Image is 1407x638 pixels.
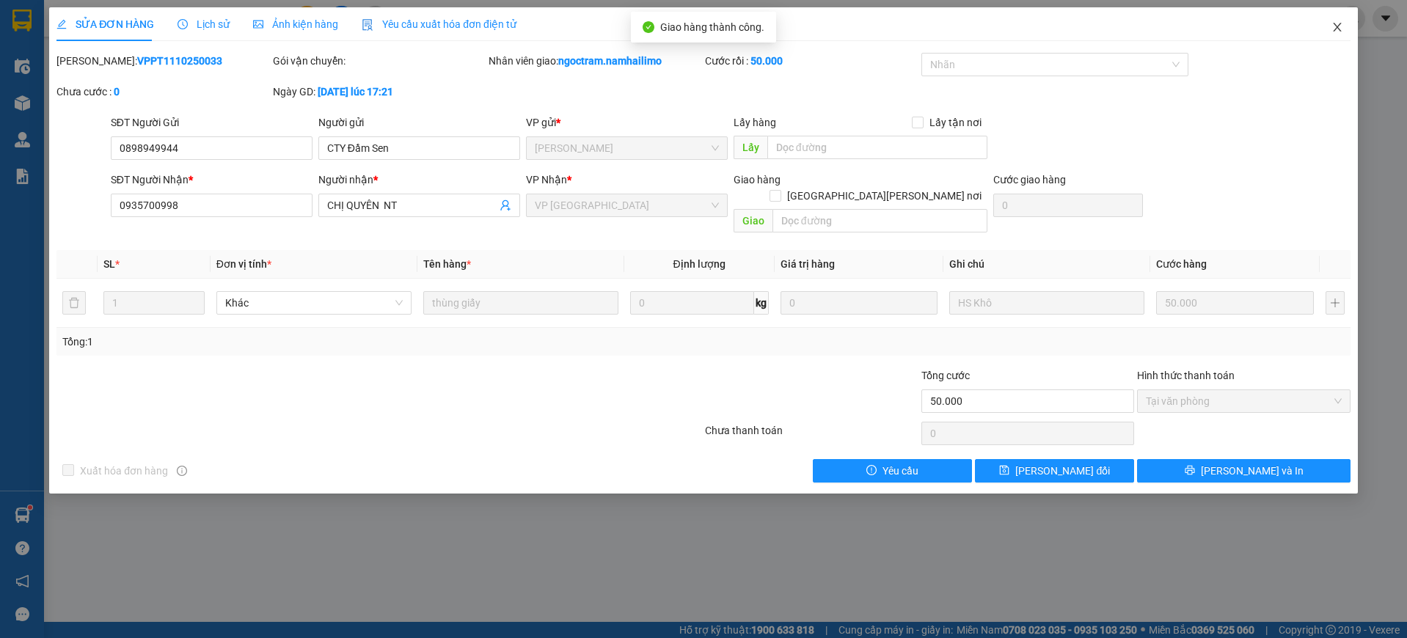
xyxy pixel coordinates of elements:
[114,86,120,98] b: 0
[705,53,918,69] div: Cước rồi :
[526,114,728,131] div: VP gửi
[993,174,1066,186] label: Cước giao hàng
[423,291,618,315] input: VD: Bàn, Ghế
[1201,463,1304,479] span: [PERSON_NAME] và In
[362,19,373,31] img: icon
[750,55,783,67] b: 50.000
[526,174,567,186] span: VP Nhận
[1326,291,1345,315] button: plus
[734,174,781,186] span: Giao hàng
[177,466,187,476] span: info-circle
[949,291,1144,315] input: Ghi Chú
[1015,463,1110,479] span: [PERSON_NAME] đổi
[253,19,263,29] span: picture
[56,84,270,100] div: Chưa cước :
[734,209,772,232] span: Giao
[535,194,719,216] span: VP Nha Trang
[273,53,486,69] div: Gói vận chuyển:
[500,199,511,211] span: user-add
[225,292,403,314] span: Khác
[178,18,230,30] span: Lịch sử
[253,18,338,30] span: Ảnh kiện hàng
[56,53,270,69] div: [PERSON_NAME]:
[943,250,1150,279] th: Ghi chú
[643,21,654,33] span: check-circle
[1331,21,1343,33] span: close
[62,334,543,350] div: Tổng: 1
[137,55,222,67] b: VPPT1110250033
[111,114,313,131] div: SĐT Người Gửi
[273,84,486,100] div: Ngày GD:
[1137,370,1235,381] label: Hình thức thanh toán
[1156,258,1207,270] span: Cước hàng
[767,136,987,159] input: Dọc đường
[56,19,67,29] span: edit
[866,465,877,477] span: exclamation-circle
[1185,465,1195,477] span: printer
[318,172,520,188] div: Người nhận
[318,86,393,98] b: [DATE] lúc 17:21
[423,258,471,270] span: Tên hàng
[56,18,154,30] span: SỬA ĐƠN HÀNG
[62,291,86,315] button: delete
[975,459,1134,483] button: save[PERSON_NAME] đổi
[489,53,702,69] div: Nhân viên giao:
[1317,7,1358,48] button: Close
[178,19,188,29] span: clock-circle
[1137,459,1351,483] button: printer[PERSON_NAME] và In
[781,258,835,270] span: Giá trị hàng
[734,136,767,159] span: Lấy
[754,291,769,315] span: kg
[558,55,662,67] b: ngoctram.namhailimo
[813,459,972,483] button: exclamation-circleYêu cầu
[535,137,719,159] span: VP Phan Thiết
[74,463,174,479] span: Xuất hóa đơn hàng
[924,114,987,131] span: Lấy tận nơi
[882,463,918,479] span: Yêu cầu
[111,172,313,188] div: SĐT Người Nhận
[734,117,776,128] span: Lấy hàng
[703,422,920,448] div: Chưa thanh toán
[103,258,115,270] span: SL
[1156,291,1314,315] input: 0
[673,258,726,270] span: Định lượng
[318,114,520,131] div: Người gửi
[921,370,970,381] span: Tổng cước
[772,209,987,232] input: Dọc đường
[216,258,271,270] span: Đơn vị tính
[1146,390,1342,412] span: Tại văn phòng
[999,465,1009,477] span: save
[362,18,516,30] span: Yêu cầu xuất hóa đơn điện tử
[781,291,938,315] input: 0
[993,194,1143,217] input: Cước giao hàng
[781,188,987,204] span: [GEOGRAPHIC_DATA][PERSON_NAME] nơi
[660,21,764,33] span: Giao hàng thành công.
